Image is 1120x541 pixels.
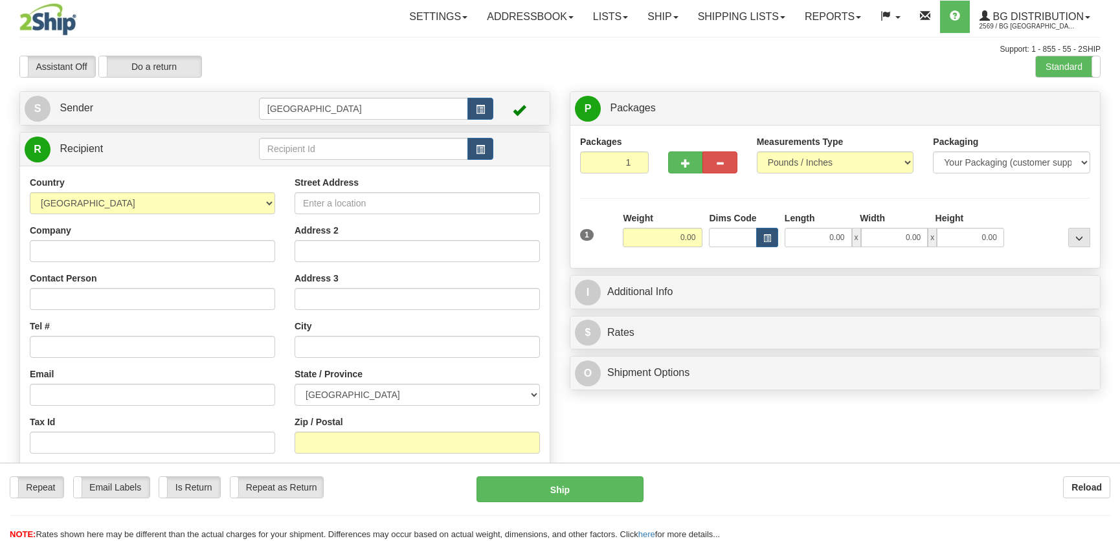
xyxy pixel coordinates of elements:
[295,368,363,381] label: State / Province
[19,3,76,36] img: logo2569.jpg
[1071,482,1102,492] b: Reload
[30,272,96,285] label: Contact Person
[990,11,1084,22] span: BG Distribution
[970,1,1100,33] a: BG Distribution 2569 / BG [GEOGRAPHIC_DATA] (PRINCIPAL)
[25,136,233,162] a: R Recipient
[580,135,622,148] label: Packages
[259,98,468,120] input: Sender Id
[1068,228,1090,247] div: ...
[295,272,339,285] label: Address 3
[688,1,795,33] a: Shipping lists
[295,320,311,333] label: City
[580,229,594,241] span: 1
[10,477,63,498] label: Repeat
[757,135,844,148] label: Measurements Type
[230,477,323,498] label: Repeat as Return
[295,415,343,428] label: Zip / Postal
[30,368,54,381] label: Email
[610,102,655,113] span: Packages
[785,212,815,225] label: Length
[259,138,468,160] input: Recipient Id
[575,280,601,305] span: I
[60,143,103,154] span: Recipient
[575,96,601,122] span: P
[575,360,601,386] span: O
[935,212,964,225] label: Height
[295,224,339,237] label: Address 2
[852,228,861,247] span: x
[575,95,1095,122] a: P Packages
[19,44,1101,55] div: Support: 1 - 855 - 55 - 2SHIP
[477,1,583,33] a: Addressbook
[928,228,937,247] span: x
[575,279,1095,305] a: IAdditional Info
[25,137,50,162] span: R
[575,320,1095,346] a: $Rates
[709,212,756,225] label: Dims Code
[795,1,871,33] a: Reports
[933,135,978,148] label: Packaging
[30,224,71,237] label: Company
[25,95,259,122] a: S Sender
[575,320,601,346] span: $
[30,176,65,189] label: Country
[20,56,95,77] label: Assistant Off
[99,56,201,77] label: Do a return
[159,477,219,498] label: Is Return
[638,529,655,539] a: here
[476,476,644,502] button: Ship
[60,102,93,113] span: Sender
[1063,476,1110,498] button: Reload
[10,529,36,539] span: NOTE:
[583,1,638,33] a: Lists
[860,212,885,225] label: Width
[638,1,688,33] a: Ship
[980,20,1077,33] span: 2569 / BG [GEOGRAPHIC_DATA] (PRINCIPAL)
[295,176,359,189] label: Street Address
[74,477,150,498] label: Email Labels
[1090,204,1119,337] iframe: chat widget
[25,96,50,122] span: S
[295,192,540,214] input: Enter a location
[30,320,50,333] label: Tel #
[30,415,55,428] label: Tax Id
[1036,56,1100,77] label: Standard
[399,1,477,33] a: Settings
[623,212,653,225] label: Weight
[575,360,1095,386] a: OShipment Options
